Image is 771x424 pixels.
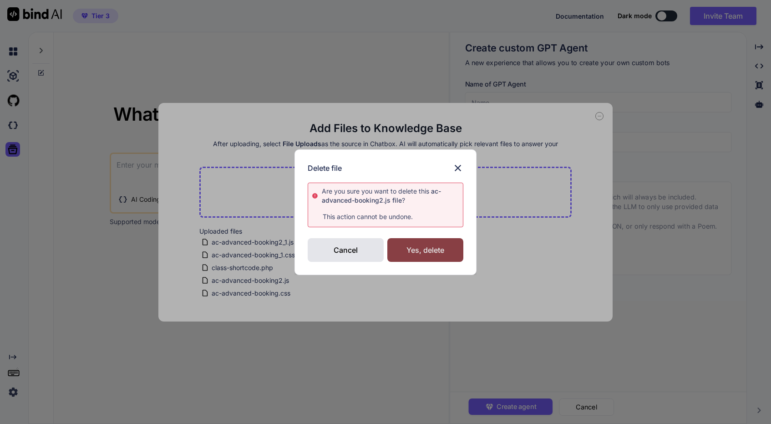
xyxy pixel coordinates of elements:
[308,163,342,174] h3: Delete file
[308,238,384,262] div: Cancel
[387,238,463,262] div: Yes, delete
[322,187,441,204] span: ac-advanced-booking2.js file
[312,212,463,221] p: This action cannot be undone.
[322,187,463,205] div: Are you sure you want to delete this ?
[452,163,463,174] img: close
